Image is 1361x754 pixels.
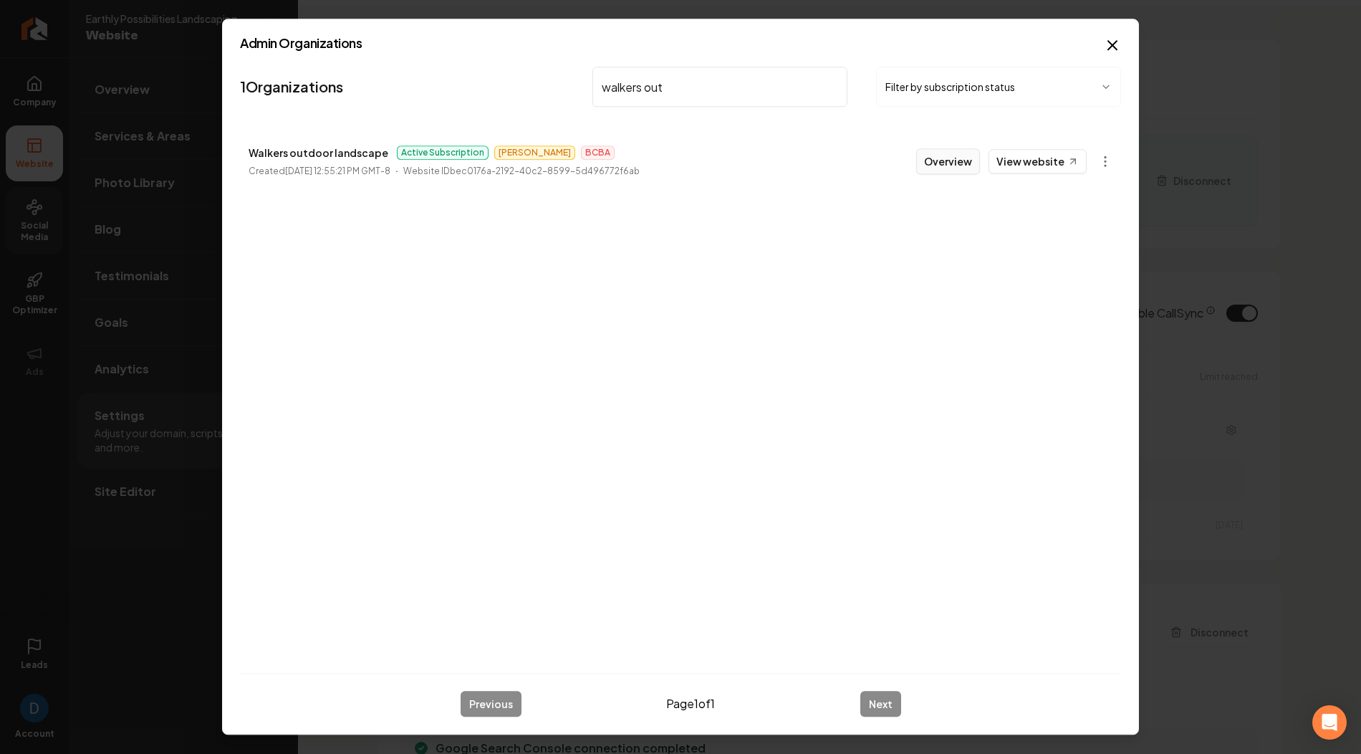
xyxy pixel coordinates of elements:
input: Search by name or ID [592,67,847,107]
p: Created [249,164,390,178]
a: View website [989,149,1087,173]
h2: Admin Organizations [240,37,1121,49]
p: Website ID bec0176a-2192-40c2-8599-5d496772f6ab [403,164,640,178]
p: Walkers outdoor landscape [249,144,388,161]
time: [DATE] 12:55:21 PM GMT-8 [285,166,390,176]
span: [PERSON_NAME] [494,145,575,160]
span: Page 1 of 1 [666,696,715,713]
button: Overview [916,148,980,174]
span: Active Subscription [397,145,489,160]
span: BCBA [581,145,615,160]
a: 1Organizations [240,77,343,97]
